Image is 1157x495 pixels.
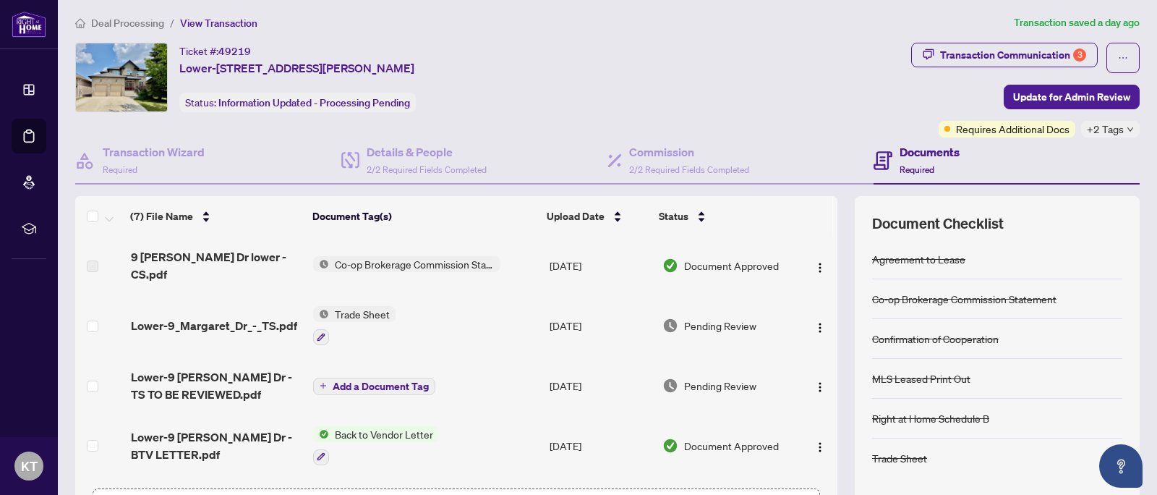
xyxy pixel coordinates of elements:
span: Lower-9_Margaret_Dr_-_TS.pdf [131,317,297,334]
div: Transaction Communication [940,43,1086,67]
div: Trade Sheet [872,450,927,466]
th: Upload Date [541,196,653,237]
button: Add a Document Tag [313,376,435,395]
span: +2 Tags [1087,121,1124,137]
span: 2/2 Required Fields Completed [629,164,749,175]
h4: Commission [629,143,749,161]
img: IMG-S12293812_1.jpg [76,43,167,111]
span: Deal Processing [91,17,164,30]
span: Required [900,164,934,175]
img: Status Icon [313,306,329,322]
article: Transaction saved a day ago [1014,14,1140,31]
img: Document Status [662,378,678,394]
img: Logo [814,322,826,334]
span: down [1127,126,1134,133]
img: logo [12,11,46,38]
span: Add a Document Tag [333,381,429,392]
td: [DATE] [544,415,657,477]
div: Status: [179,93,416,112]
span: Requires Additional Docs [956,121,1070,137]
div: MLS Leased Print Out [872,371,970,386]
span: 49219 [218,45,251,58]
span: Update for Admin Review [1013,85,1130,109]
span: 2/2 Required Fields Completed [367,164,487,175]
span: Lower-9 [PERSON_NAME] Dr - BTV LETTER.pdf [131,428,302,463]
div: Ticket #: [179,43,251,59]
li: / [170,14,174,31]
img: Logo [814,262,826,274]
span: Required [103,164,137,175]
img: Status Icon [313,426,329,442]
button: Open asap [1099,444,1143,488]
span: Lower-[STREET_ADDRESS][PERSON_NAME] [179,59,414,77]
div: 3 [1073,48,1086,62]
td: [DATE] [544,295,657,357]
div: Right at Home Schedule B [872,410,989,426]
h4: Details & People [367,143,487,161]
span: Upload Date [547,208,605,224]
img: Logo [814,441,826,453]
span: home [75,18,85,28]
th: Document Tag(s) [307,196,542,237]
span: KT [21,456,38,476]
span: Lower-9 [PERSON_NAME] Dr - TS TO BE REVIEWED.pdf [131,368,302,403]
img: Status Icon [313,256,329,272]
span: Co-op Brokerage Commission Statement [329,256,500,272]
img: Logo [814,381,826,393]
button: Logo [808,314,832,337]
span: ellipsis [1118,53,1128,63]
img: Document Status [662,318,678,334]
span: 9 [PERSON_NAME] Dr lower - CS.pdf [131,248,302,283]
span: Document Checklist [872,213,1004,234]
button: Logo [808,374,832,397]
td: [DATE] [544,357,657,415]
button: Status IconCo-op Brokerage Commission Statement [313,256,500,272]
td: [DATE] [544,237,657,295]
button: Add a Document Tag [313,378,435,395]
th: (7) File Name [124,196,306,237]
span: plus [320,382,327,389]
div: Agreement to Lease [872,251,965,267]
span: Pending Review [684,318,756,334]
span: Information Updated - Processing Pending [218,96,410,109]
div: Co-op Brokerage Commission Statement [872,291,1056,307]
span: Back to Vendor Letter [329,426,439,442]
div: Confirmation of Cooperation [872,331,999,347]
button: Status IconTrade Sheet [313,306,396,345]
h4: Transaction Wizard [103,143,205,161]
button: Status IconBack to Vendor Letter [313,426,439,465]
span: (7) File Name [130,208,193,224]
span: Trade Sheet [329,306,396,322]
button: Transaction Communication3 [911,43,1098,67]
img: Document Status [662,258,678,274]
button: Logo [808,254,832,277]
span: Status [659,208,688,224]
span: Pending Review [684,378,756,394]
th: Status [653,196,793,237]
button: Update for Admin Review [1004,85,1140,109]
img: Document Status [662,438,678,454]
h4: Documents [900,143,960,161]
span: Document Approved [684,438,779,454]
span: View Transaction [180,17,257,30]
span: Document Approved [684,258,779,274]
button: Logo [808,434,832,457]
